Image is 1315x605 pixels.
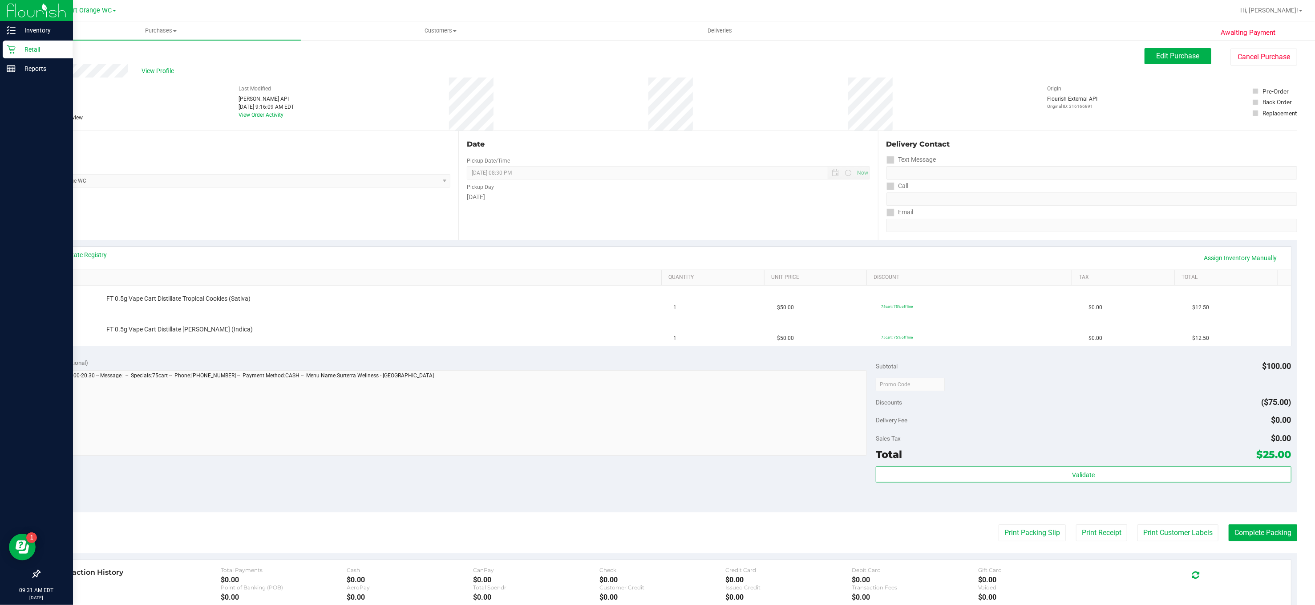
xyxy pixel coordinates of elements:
span: Subtotal [876,363,898,370]
div: Customer Credit [599,584,726,591]
a: Customers [301,21,580,40]
div: $0.00 [978,593,1105,601]
span: Hi, [PERSON_NAME]! [1240,7,1298,14]
a: SKU [53,274,658,281]
div: Issued Credit [726,584,852,591]
span: Customers [301,27,580,35]
div: $0.00 [473,576,599,584]
label: Pickup Day [467,183,494,191]
a: Purchases [21,21,301,40]
div: Credit Card [726,567,852,573]
iframe: Resource center unread badge [26,532,37,543]
span: Discounts [876,394,902,410]
span: $0.00 [1271,433,1291,443]
div: Check [599,567,726,573]
span: $100.00 [1262,361,1291,371]
label: Email [886,206,914,219]
div: Gift Card [978,567,1105,573]
p: Retail [16,44,69,55]
input: Format: (999) 999-9999 [886,166,1297,180]
div: Pre-Order [1262,87,1289,96]
div: $0.00 [347,576,473,584]
div: Delivery Contact [886,139,1297,150]
button: Cancel Purchase [1230,49,1297,65]
label: Last Modified [239,85,271,93]
div: $0.00 [599,576,726,584]
span: $0.00 [1271,415,1291,425]
span: Validate [1072,471,1095,478]
button: Print Customer Labels [1137,524,1218,541]
span: FT 0.5g Vape Cart Distillate Tropical Cookies (Sativa) [106,294,251,303]
span: 75cart: 75% off line [881,304,913,309]
div: Cash [347,567,473,573]
span: Edit Purchase [1157,52,1200,60]
button: Validate [876,466,1291,482]
label: Pickup Date/Time [467,157,510,165]
p: 09:31 AM EDT [4,586,69,594]
p: Reports [16,63,69,74]
label: Text Message [886,153,936,166]
span: FT 0.5g Vape Cart Distillate [PERSON_NAME] (Indica) [106,325,253,334]
span: 1 [674,334,677,343]
div: Location [39,139,450,150]
div: Point of Banking (POB) [221,584,347,591]
span: $25.00 [1257,448,1291,461]
div: Debit Card [852,567,978,573]
div: $0.00 [599,593,726,601]
span: Awaiting Payment [1221,28,1275,38]
span: View Profile [142,66,177,76]
div: $0.00 [978,576,1105,584]
span: ($75.00) [1262,397,1291,407]
div: CanPay [473,567,599,573]
div: $0.00 [221,593,347,601]
inline-svg: Inventory [7,26,16,35]
button: Print Receipt [1076,524,1127,541]
div: Voided [978,584,1105,591]
a: Unit Price [771,274,863,281]
button: Complete Packing [1229,524,1297,541]
button: Edit Purchase [1145,48,1211,64]
div: Replacement [1262,109,1297,118]
a: Tax [1079,274,1171,281]
input: Promo Code [876,378,945,391]
span: Port Orange WC [65,7,112,14]
input: Format: (999) 999-9999 [886,192,1297,206]
p: Original ID: 316166891 [1048,103,1098,110]
p: [DATE] [4,594,69,601]
span: Purchases [21,27,301,35]
div: $0.00 [726,593,852,601]
div: $0.00 [852,593,978,601]
inline-svg: Retail [7,45,16,54]
span: Deliveries [696,27,744,35]
div: $0.00 [726,576,852,584]
div: $0.00 [347,593,473,601]
div: $0.00 [221,576,347,584]
div: $0.00 [852,576,978,584]
span: $0.00 [1088,334,1102,343]
label: Origin [1048,85,1062,93]
span: $12.50 [1192,303,1209,312]
span: Total [876,448,902,461]
div: Total Spendr [473,584,599,591]
span: $50.00 [777,334,794,343]
span: 75cart: 75% off line [881,335,913,339]
div: [DATE] 9:16:09 AM EDT [239,103,294,111]
span: 1 [674,303,677,312]
a: Discount [874,274,1069,281]
a: View Order Activity [239,112,283,118]
span: Sales Tax [876,435,901,442]
div: Total Payments [221,567,347,573]
a: Assign Inventory Manually [1198,250,1283,266]
span: $0.00 [1088,303,1102,312]
iframe: Resource center [9,534,36,560]
label: Call [886,180,909,192]
a: Quantity [668,274,761,281]
div: Transaction Fees [852,584,978,591]
p: Inventory [16,25,69,36]
div: Back Order [1262,98,1292,106]
div: Flourish External API [1048,95,1098,110]
div: [DATE] [467,192,870,202]
div: [PERSON_NAME] API [239,95,294,103]
span: $12.50 [1192,334,1209,343]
